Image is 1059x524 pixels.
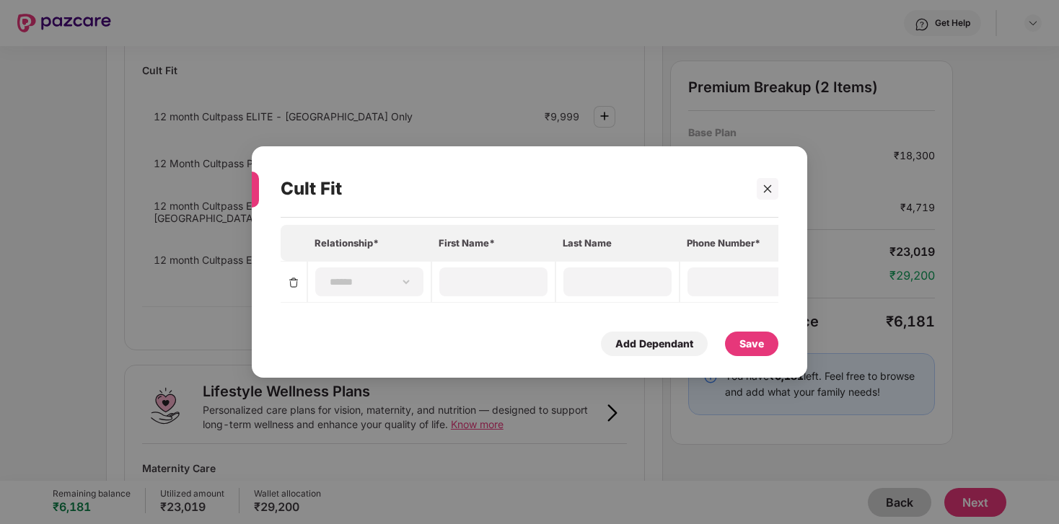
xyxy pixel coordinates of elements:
th: Last Name [555,225,680,261]
th: Phone Number* [680,225,804,261]
div: Save [739,336,764,352]
div: Add Dependant [615,336,693,352]
img: svg+xml;base64,PHN2ZyBpZD0iRGVsZXRlLTMyeDMyIiB4bWxucz0iaHR0cDovL3d3dy53My5vcmcvMjAwMC9zdmciIHdpZH... [288,277,299,288]
span: close [763,184,773,194]
th: First Name* [431,225,555,261]
div: Cult Fit [281,161,737,217]
th: Relationship* [307,225,431,261]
